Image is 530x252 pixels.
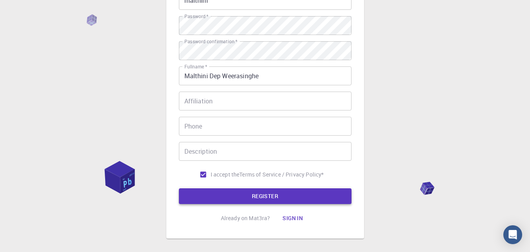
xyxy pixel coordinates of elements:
[184,13,208,20] label: Password
[276,210,309,226] button: Sign in
[239,171,324,178] p: Terms of Service / Privacy Policy *
[184,63,207,70] label: Fullname
[184,38,237,45] label: Password confirmation
[503,225,522,244] div: Open Intercom Messenger
[211,171,240,178] span: I accept the
[221,214,270,222] p: Already on Mat3ra?
[179,188,352,204] button: REGISTER
[239,171,324,178] a: Terms of Service / Privacy Policy*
